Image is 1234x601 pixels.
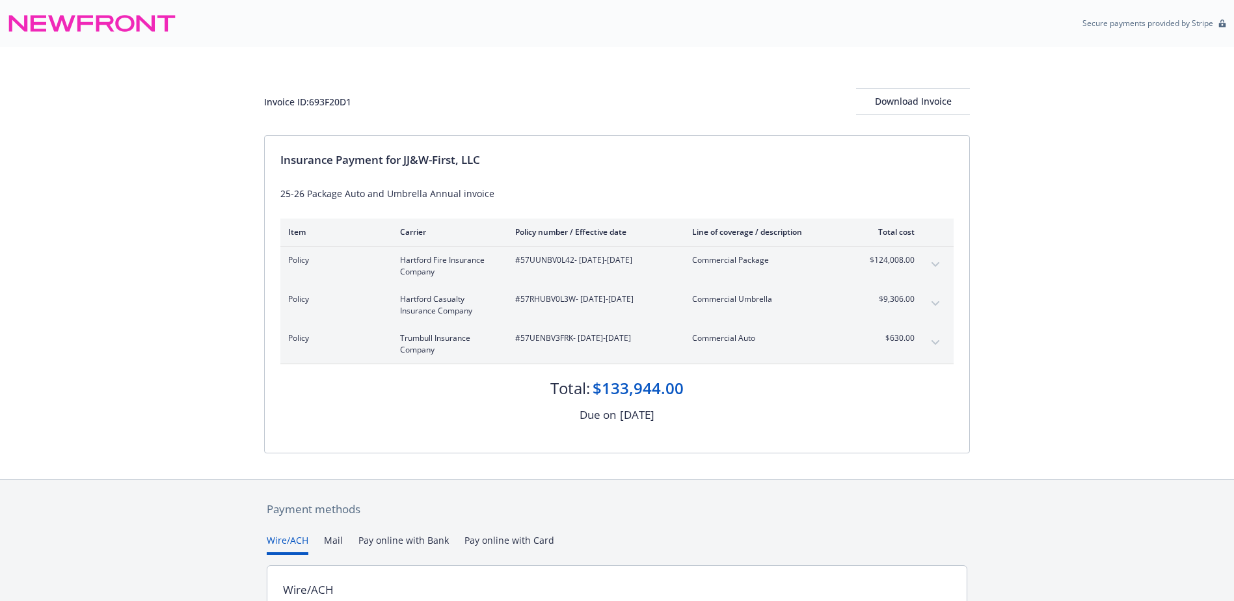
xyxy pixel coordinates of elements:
[692,254,845,266] span: Commercial Package
[866,226,915,237] div: Total cost
[692,332,845,344] span: Commercial Auto
[280,325,954,364] div: PolicyTrumbull Insurance Company#57UENBV3FRK- [DATE]-[DATE]Commercial Auto$630.00expand content
[515,332,671,344] span: #57UENBV3FRK - [DATE]-[DATE]
[288,226,379,237] div: Item
[925,293,946,314] button: expand content
[866,254,915,266] span: $124,008.00
[400,332,494,356] span: Trumbull Insurance Company
[400,293,494,317] span: Hartford Casualty Insurance Company
[464,533,554,555] button: Pay online with Card
[925,332,946,353] button: expand content
[580,407,616,423] div: Due on
[400,226,494,237] div: Carrier
[515,293,671,305] span: #57RHUBV0L3W - [DATE]-[DATE]
[692,293,845,305] span: Commercial Umbrella
[288,293,379,305] span: Policy
[925,254,946,275] button: expand content
[400,254,494,278] span: Hartford Fire Insurance Company
[288,332,379,344] span: Policy
[515,226,671,237] div: Policy number / Effective date
[264,95,351,109] div: Invoice ID: 693F20D1
[1082,18,1213,29] p: Secure payments provided by Stripe
[856,88,970,114] button: Download Invoice
[866,332,915,344] span: $630.00
[620,407,654,423] div: [DATE]
[280,286,954,325] div: PolicyHartford Casualty Insurance Company#57RHUBV0L3W- [DATE]-[DATE]Commercial Umbrella$9,306.00e...
[267,533,308,555] button: Wire/ACH
[324,533,343,555] button: Mail
[550,377,590,399] div: Total:
[280,152,954,168] div: Insurance Payment for JJ&W-First, LLC
[288,254,379,266] span: Policy
[593,377,684,399] div: $133,944.00
[692,226,845,237] div: Line of coverage / description
[280,187,954,200] div: 25-26 Package Auto and Umbrella Annual invoice
[267,501,967,518] div: Payment methods
[280,247,954,286] div: PolicyHartford Fire Insurance Company#57UUNBV0L42- [DATE]-[DATE]Commercial Package$124,008.00expa...
[866,293,915,305] span: $9,306.00
[358,533,449,555] button: Pay online with Bank
[515,254,671,266] span: #57UUNBV0L42 - [DATE]-[DATE]
[856,89,970,114] div: Download Invoice
[283,581,334,598] div: Wire/ACH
